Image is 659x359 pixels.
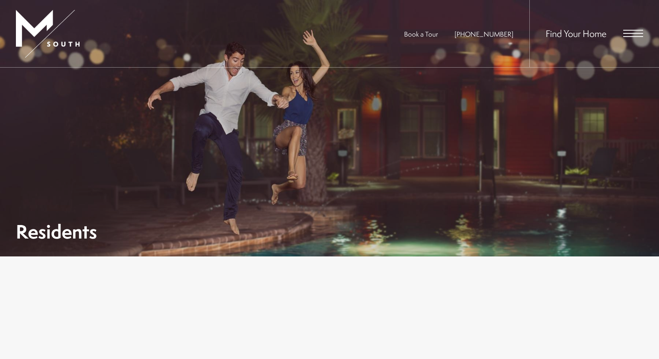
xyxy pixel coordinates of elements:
[16,223,97,241] h1: Residents
[404,29,438,39] a: Book a Tour
[623,30,643,37] button: Open Menu
[455,29,513,39] span: [PHONE_NUMBER]
[546,27,607,40] a: Find Your Home
[455,29,513,39] a: Call Us at 813-570-8014
[16,10,80,58] img: MSouth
